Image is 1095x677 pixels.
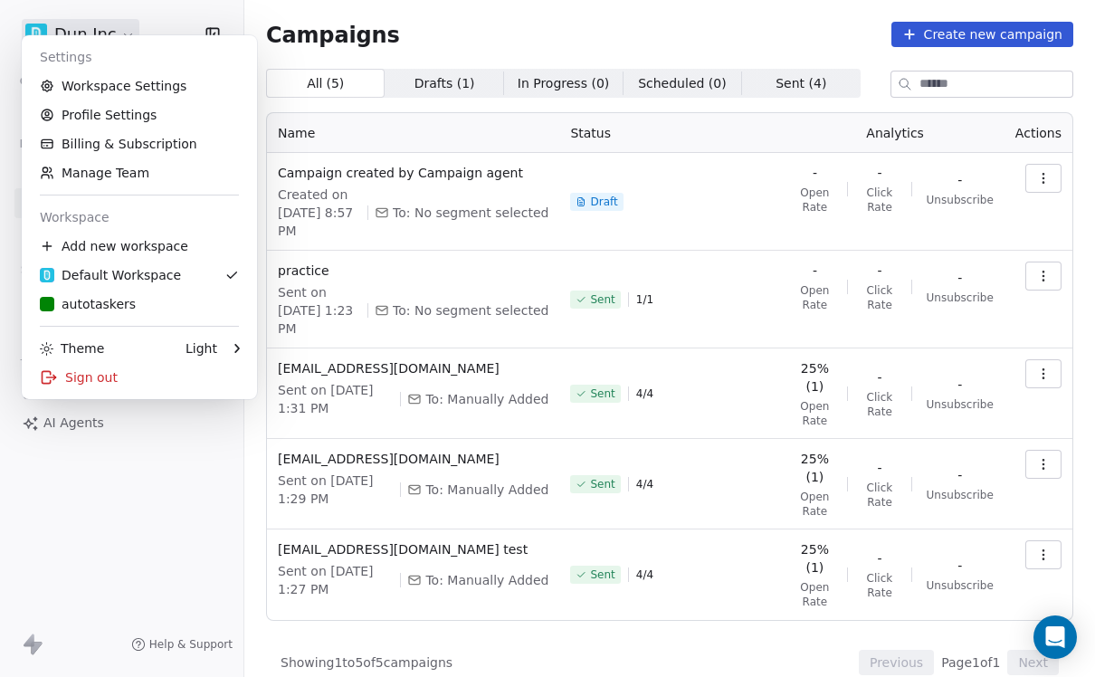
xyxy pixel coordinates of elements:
div: Light [186,339,217,358]
div: Add new workspace [29,232,250,261]
div: Sign out [29,363,250,392]
a: Billing & Subscription [29,129,250,158]
div: autotaskers [40,295,136,313]
div: Workspace [29,203,250,232]
a: Manage Team [29,158,250,187]
div: Settings [29,43,250,72]
div: Default Workspace [40,266,181,284]
div: Theme [40,339,104,358]
a: Profile Settings [29,100,250,129]
img: twitter.png [40,268,54,282]
a: Workspace Settings [29,72,250,100]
